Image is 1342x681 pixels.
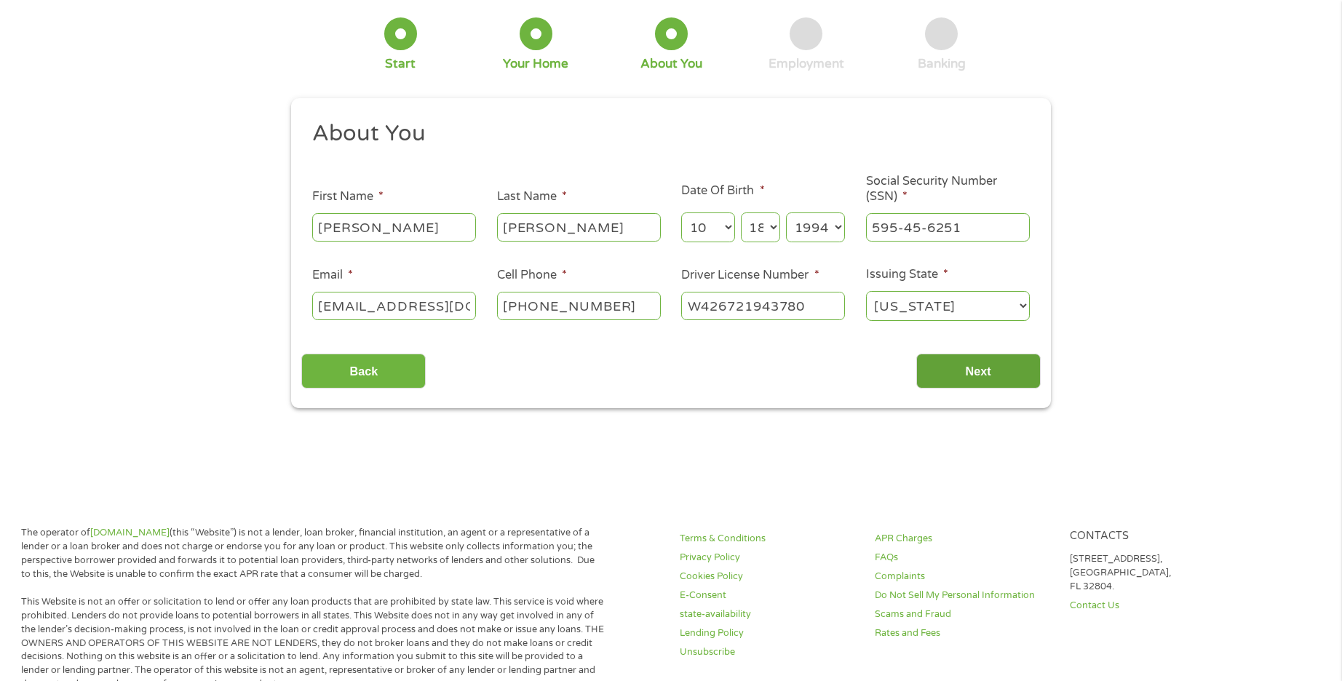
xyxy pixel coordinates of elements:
label: Driver License Number [681,268,819,283]
input: John [312,213,476,241]
a: Do Not Sell My Personal Information [875,589,1052,602]
input: Back [301,354,426,389]
div: About You [640,56,702,72]
input: 078-05-1120 [866,213,1030,241]
div: Employment [769,56,844,72]
label: Date Of Birth [681,183,764,199]
div: Banking [918,56,966,72]
input: Smith [497,213,661,241]
a: Privacy Policy [680,551,857,565]
label: Email [312,268,353,283]
a: FAQs [875,551,1052,565]
input: (541) 754-3010 [497,292,661,319]
a: Terms & Conditions [680,532,857,546]
a: Unsubscribe [680,645,857,659]
a: Lending Policy [680,626,857,640]
a: [DOMAIN_NAME] [90,527,170,538]
label: Cell Phone [497,268,567,283]
a: APR Charges [875,532,1052,546]
h2: About You [312,119,1020,148]
label: First Name [312,189,384,204]
a: Scams and Fraud [875,608,1052,621]
label: Social Security Number (SSN) [866,174,1030,204]
p: [STREET_ADDRESS], [GEOGRAPHIC_DATA], FL 32804. [1070,552,1247,594]
a: Cookies Policy [680,570,857,584]
div: Start [385,56,416,72]
a: Contact Us [1070,599,1247,613]
label: Issuing State [866,267,948,282]
input: Next [916,354,1041,389]
p: The operator of (this “Website”) is not a lender, loan broker, financial institution, an agent or... [21,526,606,581]
a: Complaints [875,570,1052,584]
label: Last Name [497,189,567,204]
a: E-Consent [680,589,857,602]
a: state-availability [680,608,857,621]
input: john@gmail.com [312,292,476,319]
a: Rates and Fees [875,626,1052,640]
h4: Contacts [1070,530,1247,543]
div: Your Home [503,56,568,72]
